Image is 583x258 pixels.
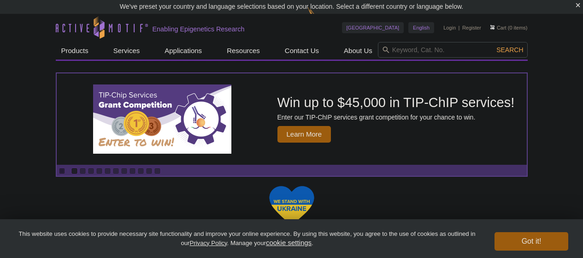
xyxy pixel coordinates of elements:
[443,24,456,31] a: Login
[490,25,495,30] img: Your Cart
[15,230,479,247] p: This website uses cookies to provide necessary site functionality and improve your online experie...
[277,96,515,109] h2: Win up to $45,000 in TIP-ChIP services!
[378,42,528,58] input: Keyword, Cat. No.
[108,42,146,60] a: Services
[342,22,404,33] a: [GEOGRAPHIC_DATA]
[112,168,119,174] a: Go to slide 6
[159,42,207,60] a: Applications
[57,73,527,165] a: TIP-ChIP Services Grant Competition Win up to $45,000 in TIP-ChIP services! Enter our TIP-ChIP se...
[408,22,434,33] a: English
[154,168,161,174] a: Go to slide 11
[279,42,324,60] a: Contact Us
[93,84,231,154] img: TIP-ChIP Services Grant Competition
[496,46,523,54] span: Search
[153,25,245,33] h2: Enabling Epigenetics Research
[494,46,526,54] button: Search
[96,168,103,174] a: Go to slide 4
[338,42,378,60] a: About Us
[277,126,331,143] span: Learn More
[146,168,153,174] a: Go to slide 10
[269,185,315,226] img: We Stand With Ukraine
[71,168,78,174] a: Go to slide 1
[266,239,312,246] button: cookie settings
[137,168,144,174] a: Go to slide 9
[57,73,527,165] article: TIP-ChIP Services Grant Competition
[104,168,111,174] a: Go to slide 5
[79,168,86,174] a: Go to slide 2
[308,7,332,29] img: Change Here
[59,168,65,174] a: Toggle autoplay
[277,113,515,121] p: Enter our TIP-ChIP services grant competition for your chance to win.
[221,42,265,60] a: Resources
[129,168,136,174] a: Go to slide 8
[56,42,94,60] a: Products
[490,24,506,31] a: Cart
[189,240,227,246] a: Privacy Policy
[495,232,568,251] button: Got it!
[490,22,528,33] li: (0 items)
[88,168,94,174] a: Go to slide 3
[459,22,460,33] li: |
[462,24,481,31] a: Register
[121,168,128,174] a: Go to slide 7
